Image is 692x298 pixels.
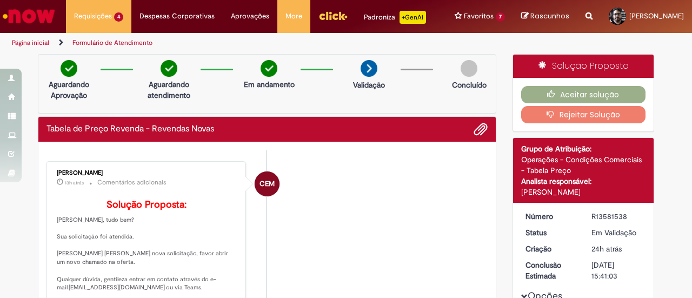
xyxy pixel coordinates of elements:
[353,80,385,90] p: Validação
[65,180,84,186] time: 01/10/2025 00:21:21
[61,60,77,77] img: check-circle-green.png
[521,187,646,197] div: [PERSON_NAME]
[57,170,237,176] div: [PERSON_NAME]
[591,244,622,254] span: 24h atrás
[513,55,654,78] div: Solução Proposta
[231,11,269,22] span: Aprovações
[517,227,584,238] dt: Status
[530,11,569,21] span: Rascunhos
[591,244,622,254] time: 30/09/2025 13:40:59
[12,38,49,47] a: Página inicial
[8,33,453,53] ul: Trilhas de página
[364,11,426,24] div: Padroniza
[521,11,569,22] a: Rascunhos
[72,38,152,47] a: Formulário de Atendimento
[517,243,584,254] dt: Criação
[65,180,84,186] span: 13h atrás
[74,11,112,22] span: Requisições
[139,11,215,22] span: Despesas Corporativas
[1,5,57,27] img: ServiceNow
[591,227,642,238] div: Em Validação
[244,79,295,90] p: Em andamento
[521,143,646,154] div: Grupo de Atribuição:
[629,11,684,21] span: [PERSON_NAME]
[521,86,646,103] button: Aceitar solução
[517,260,584,281] dt: Conclusão Estimada
[591,211,642,222] div: R13581538
[517,211,584,222] dt: Número
[46,124,214,134] h2: Tabela de Preço Revenda - Revendas Novas Histórico de tíquete
[591,243,642,254] div: 30/09/2025 13:40:59
[521,106,646,123] button: Rejeitar Solução
[114,12,123,22] span: 4
[318,8,348,24] img: click_logo_yellow_360x200.png
[400,11,426,24] p: +GenAi
[259,171,275,197] span: CEM
[361,60,377,77] img: arrow-next.png
[143,79,195,101] p: Aguardando atendimento
[285,11,302,22] span: More
[464,11,494,22] span: Favoritos
[591,260,642,281] div: [DATE] 15:41:03
[521,154,646,176] div: Operações - Condições Comerciais - Tabela Preço
[43,79,95,101] p: Aguardando Aprovação
[452,80,487,90] p: Concluído
[521,176,646,187] div: Analista responsável:
[97,178,167,187] small: Comentários adicionais
[255,171,280,196] div: Caio Eduardo Matos Pereira
[496,12,505,22] span: 7
[474,122,488,136] button: Adicionar anexos
[261,60,277,77] img: check-circle-green.png
[161,60,177,77] img: check-circle-green.png
[461,60,477,77] img: img-circle-grey.png
[107,198,187,211] b: Solução Proposta:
